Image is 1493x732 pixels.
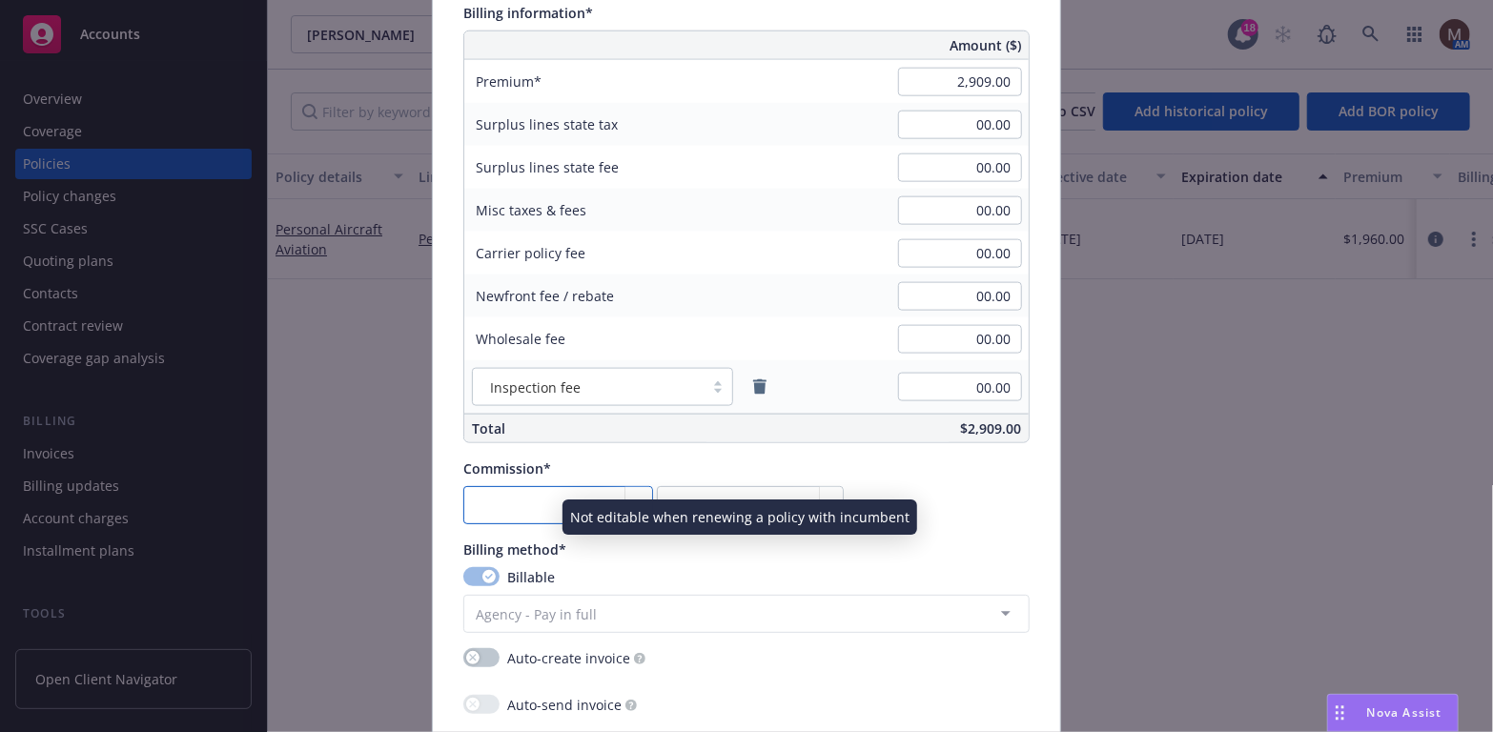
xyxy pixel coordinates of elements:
[476,201,586,219] span: Misc taxes & fees
[490,377,581,397] span: Inspection fee
[482,377,694,397] span: Inspection fee
[1328,695,1352,731] div: Drag to move
[898,153,1022,182] input: 0.00
[476,330,565,348] span: Wholesale fee
[898,196,1022,225] input: 0.00
[960,419,1021,437] span: $2,909.00
[476,72,542,91] span: Premium
[898,325,1022,354] input: 0.00
[463,539,1030,633] span: Billing method*BillableAgency - Pay in full
[1327,694,1459,732] button: Nova Assist
[898,68,1022,96] input: 0.00
[1367,704,1442,721] span: Nova Assist
[472,419,505,437] span: Total
[507,695,622,715] span: Auto-send invoice
[507,648,630,668] span: Auto-create invoice
[463,459,551,478] span: Commission*
[476,244,585,262] span: Carrier policy fee
[476,158,619,176] span: Surplus lines state fee
[463,540,566,559] span: Billing method*
[748,376,771,398] a: remove
[476,287,614,305] span: Newfront fee / rebate
[898,373,1022,401] input: 0.00
[463,567,1030,587] div: Billable
[476,115,618,133] span: Surplus lines state tax
[950,35,1021,55] span: Amount ($)
[898,282,1022,311] input: 0.00
[898,239,1022,268] input: 0.00
[463,4,593,22] span: Billing information*
[898,111,1022,139] input: 0.00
